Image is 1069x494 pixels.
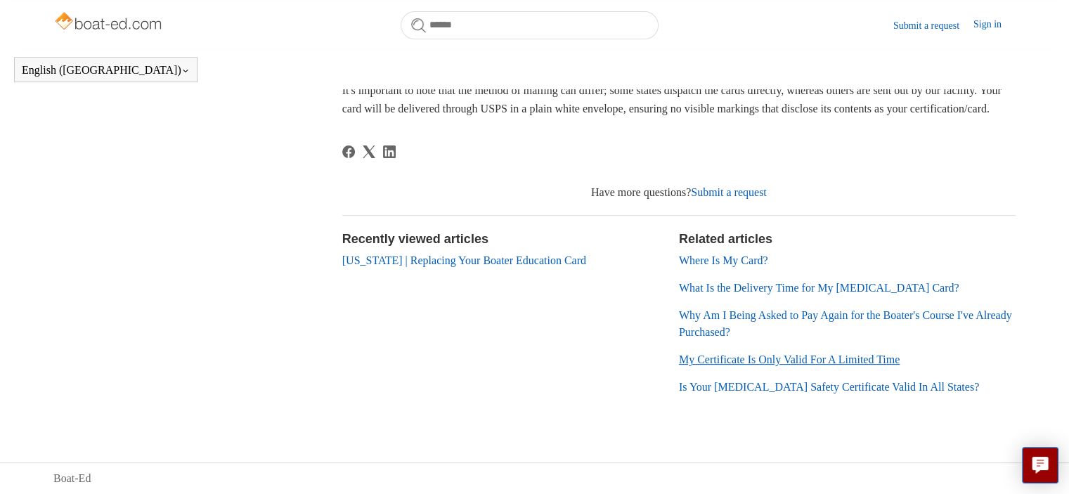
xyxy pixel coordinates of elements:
a: My Certificate Is Only Valid For A Limited Time [679,353,900,365]
a: Where Is My Card? [679,254,768,266]
a: Sign in [973,17,1016,34]
img: Boat-Ed Help Center home page [53,8,165,37]
input: Search [401,11,659,39]
a: X Corp [363,145,375,158]
div: Have more questions? [342,184,1016,201]
a: Why Am I Being Asked to Pay Again for the Boater's Course I've Already Purchased? [679,309,1012,338]
a: Boat-Ed [53,470,91,487]
a: Is Your [MEDICAL_DATA] Safety Certificate Valid In All States? [679,381,979,393]
p: It's important to note that the method of mailing can differ; some states dispatch the cards dire... [342,82,1016,117]
h2: Related articles [679,230,1016,249]
a: [US_STATE] | Replacing Your Boater Education Card [342,254,586,266]
svg: Share this page on Facebook [342,145,355,158]
svg: Share this page on LinkedIn [383,145,396,158]
h2: Recently viewed articles [342,230,665,249]
a: Submit a request [691,186,767,198]
a: What Is the Delivery Time for My [MEDICAL_DATA] Card? [679,282,959,294]
a: Submit a request [893,18,973,33]
a: Facebook [342,145,355,158]
a: LinkedIn [383,145,396,158]
button: English ([GEOGRAPHIC_DATA]) [22,64,190,77]
svg: Share this page on X Corp [363,145,375,158]
button: Live chat [1022,447,1058,483]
